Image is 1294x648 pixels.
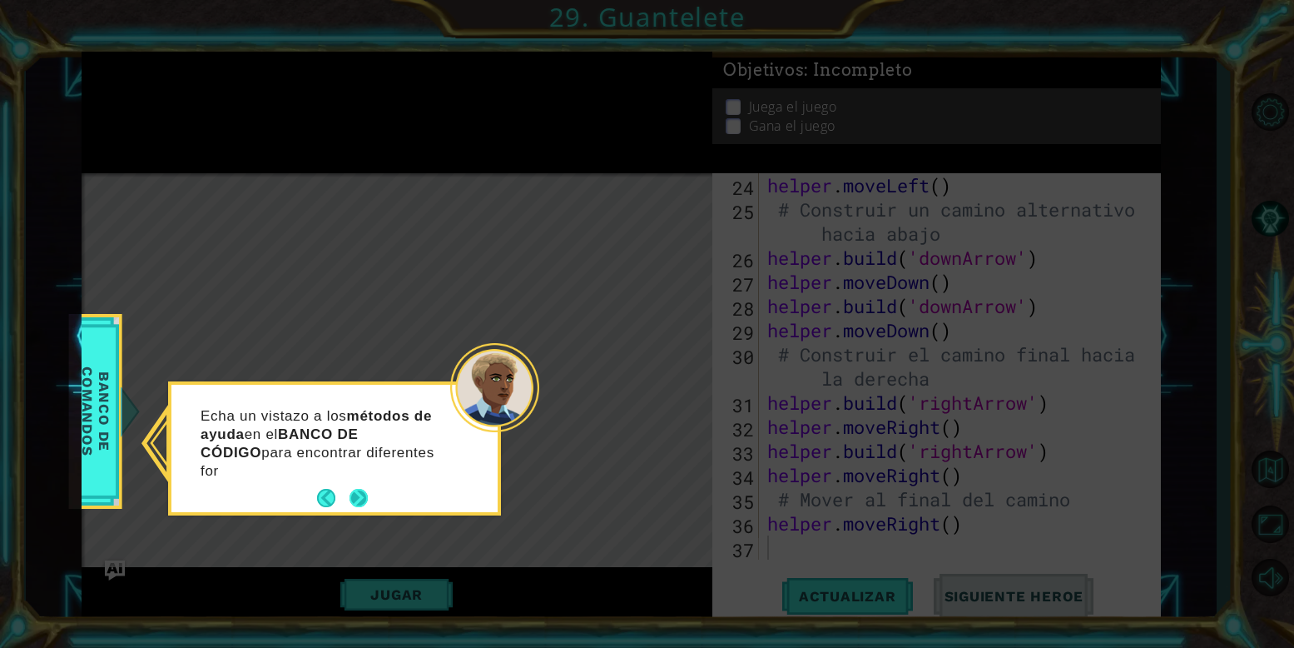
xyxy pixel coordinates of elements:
p: Echa un vistazo a los en el para encontrar diferentes for [201,407,449,481]
button: Next [350,489,369,508]
strong: métodos de ayuda [201,408,432,442]
button: Back [317,489,350,507]
span: Banco de comandos [74,328,117,495]
strong: BANCO DE CÓDIGO [201,426,358,461]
